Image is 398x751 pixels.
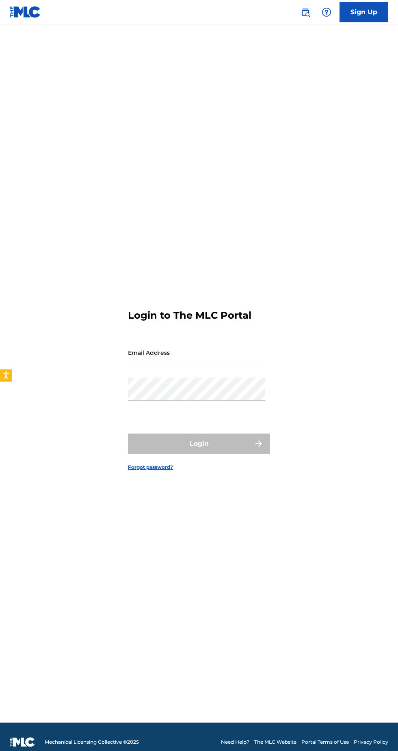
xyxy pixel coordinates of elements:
a: The MLC Website [254,738,296,746]
a: Need Help? [221,738,249,746]
img: MLC Logo [10,6,41,18]
div: Help [318,4,335,20]
img: logo [10,737,35,747]
a: Sign Up [340,2,388,22]
img: help [322,7,331,17]
img: search [301,7,310,17]
a: Portal Terms of Use [301,738,349,746]
h3: Login to The MLC Portal [128,309,251,322]
a: Privacy Policy [354,738,388,746]
span: Mechanical Licensing Collective © 2025 [45,738,139,746]
a: Public Search [297,4,314,20]
a: Forgot password? [128,464,173,471]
